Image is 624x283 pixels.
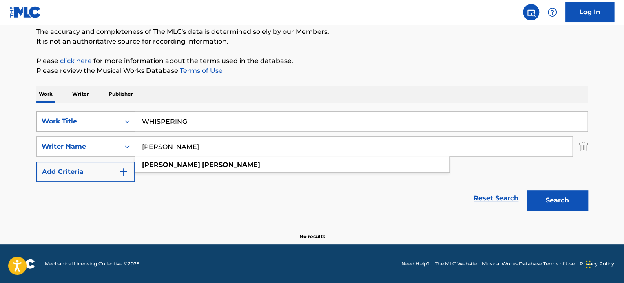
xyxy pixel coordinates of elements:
iframe: Chat Widget [583,244,624,283]
div: Help [544,4,560,20]
a: Terms of Use [178,67,223,75]
a: Public Search [523,4,539,20]
a: Musical Works Database Terms of Use [482,260,575,268]
a: Log In [565,2,614,22]
img: help [547,7,557,17]
img: Delete Criterion [579,136,588,157]
p: Writer [70,86,91,103]
img: logo [10,259,35,269]
a: click here [60,57,92,65]
strong: [PERSON_NAME] [202,161,260,169]
form: Search Form [36,111,588,215]
p: The accuracy and completeness of The MLC's data is determined solely by our Members. [36,27,588,37]
p: Publisher [106,86,135,103]
p: No results [299,223,325,240]
div: Work Title [42,116,115,126]
button: Search [527,190,588,211]
img: 9d2ae6d4665cec9f34b9.svg [119,167,128,177]
p: Work [36,86,55,103]
p: It is not an authoritative source for recording information. [36,37,588,46]
a: Reset Search [469,189,522,207]
div: Drag [586,252,591,276]
span: Mechanical Licensing Collective © 2025 [45,260,139,268]
img: search [526,7,536,17]
a: Need Help? [401,260,430,268]
img: MLC Logo [10,6,41,18]
strong: [PERSON_NAME] [142,161,200,169]
button: Add Criteria [36,162,135,182]
a: The MLC Website [435,260,477,268]
a: Privacy Policy [580,260,614,268]
p: Please review the Musical Works Database [36,66,588,76]
p: Please for more information about the terms used in the database. [36,56,588,66]
div: Writer Name [42,142,115,151]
